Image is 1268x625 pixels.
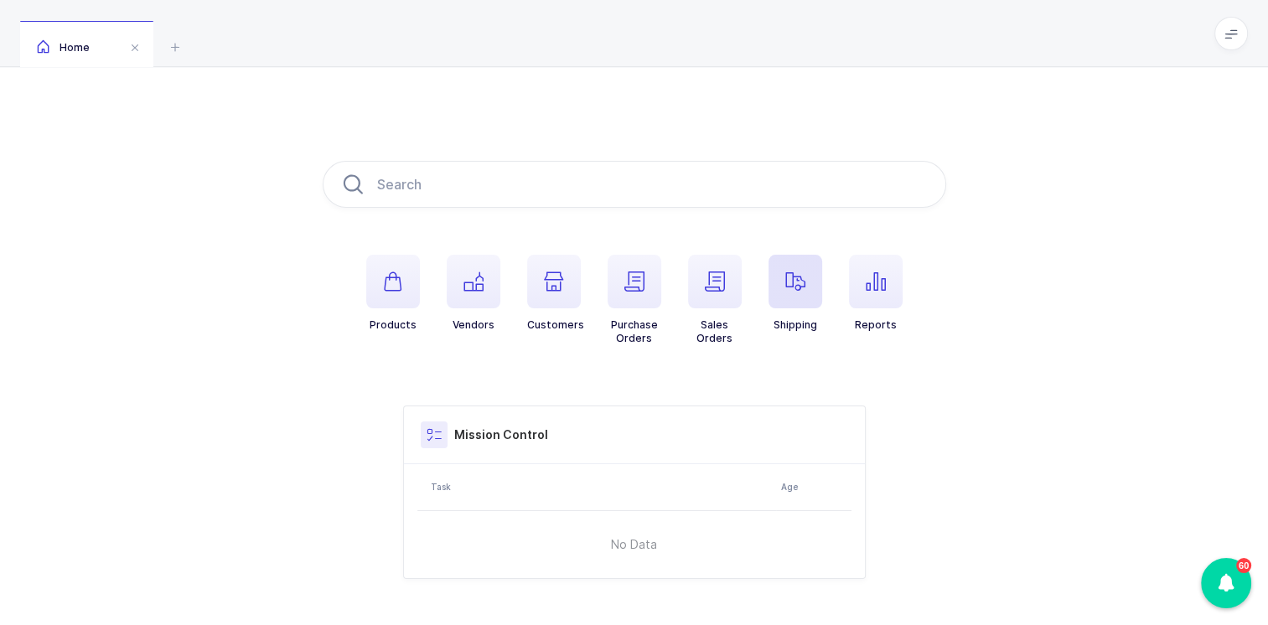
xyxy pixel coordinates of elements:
[447,255,500,332] button: Vendors
[608,255,661,345] button: PurchaseOrders
[323,161,946,208] input: Search
[431,480,771,493] div: Task
[769,255,822,332] button: Shipping
[37,41,90,54] span: Home
[1201,558,1251,608] div: 60
[688,255,742,345] button: SalesOrders
[1236,558,1251,573] div: 60
[781,480,846,493] div: Age
[454,426,548,443] h3: Mission Control
[849,255,903,332] button: Reports
[366,255,420,332] button: Products
[527,255,584,332] button: Customers
[525,519,743,570] span: No Data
